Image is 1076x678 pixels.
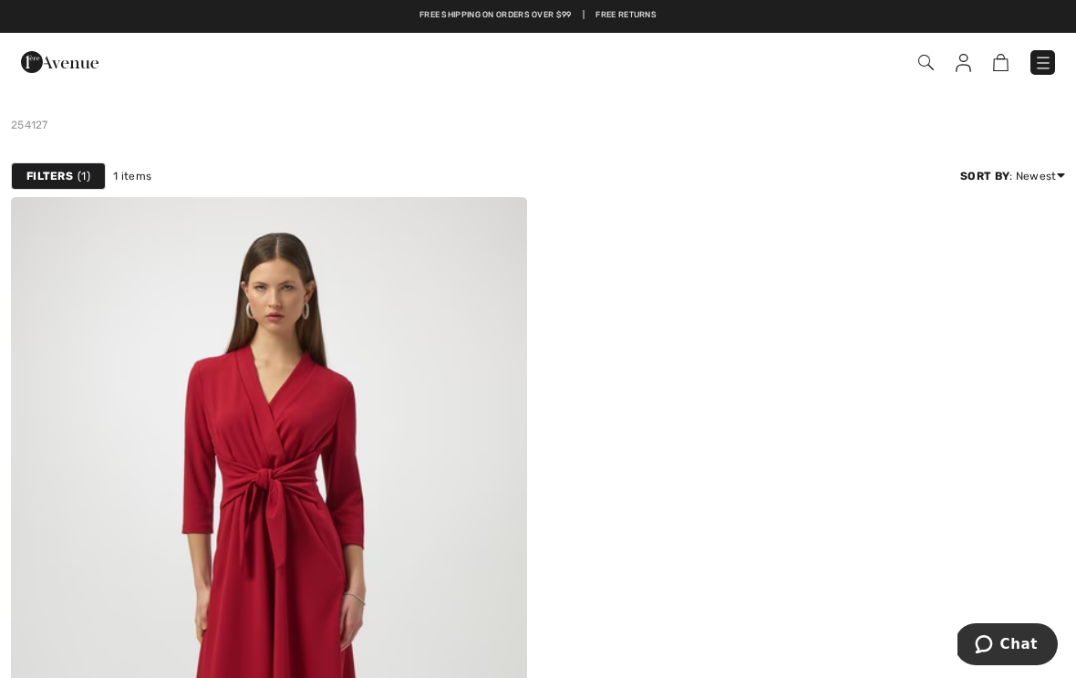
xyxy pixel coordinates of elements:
span: 1 [78,168,90,184]
strong: Sort By [960,170,1009,183]
a: Free Returns [595,9,657,22]
span: 1 items [113,168,151,184]
a: 254127 [11,119,48,131]
span: | [583,9,585,22]
img: Search [918,55,934,70]
strong: Filters [26,168,73,184]
a: 1ère Avenue [21,52,98,69]
img: My Info [956,54,971,72]
div: : Newest [960,168,1065,184]
iframe: Opens a widget where you can chat to one of our agents [957,623,1058,669]
img: 1ère Avenue [21,44,98,80]
a: Free shipping on orders over $99 [419,9,572,22]
img: Menu [1034,54,1052,72]
img: Shopping Bag [993,54,1009,71]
